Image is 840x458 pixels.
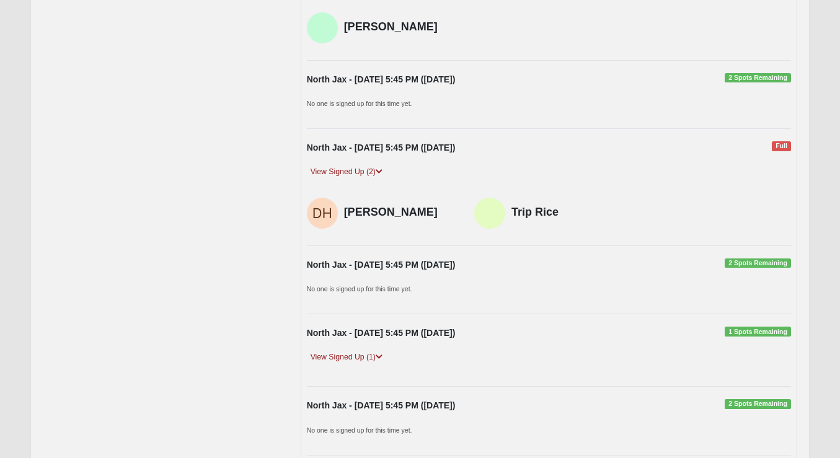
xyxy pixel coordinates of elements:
span: 2 Spots Remaining [725,258,791,268]
strong: North Jax - [DATE] 5:45 PM ([DATE]) [307,328,456,338]
h4: [PERSON_NAME] [344,20,456,34]
a: View Signed Up (2) [307,165,386,178]
span: 2 Spots Remaining [725,399,791,409]
strong: North Jax - [DATE] 5:45 PM ([DATE]) [307,74,456,84]
img: Chris Lindsey [307,12,338,43]
span: Full [772,141,791,151]
img: Trip Rice [474,198,505,229]
a: View Signed Up (1) [307,351,386,364]
span: 1 Spots Remaining [725,327,791,337]
img: Demetri Hooker [307,198,338,229]
strong: North Jax - [DATE] 5:45 PM ([DATE]) [307,143,456,152]
strong: North Jax - [DATE] 5:45 PM ([DATE]) [307,400,456,410]
strong: North Jax - [DATE] 5:45 PM ([DATE]) [307,260,456,270]
h4: [PERSON_NAME] [344,206,456,219]
small: No one is signed up for this time yet. [307,100,412,107]
small: No one is signed up for this time yet. [307,426,412,434]
small: No one is signed up for this time yet. [307,285,412,293]
h4: Trip Rice [511,206,623,219]
span: 2 Spots Remaining [725,73,791,83]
